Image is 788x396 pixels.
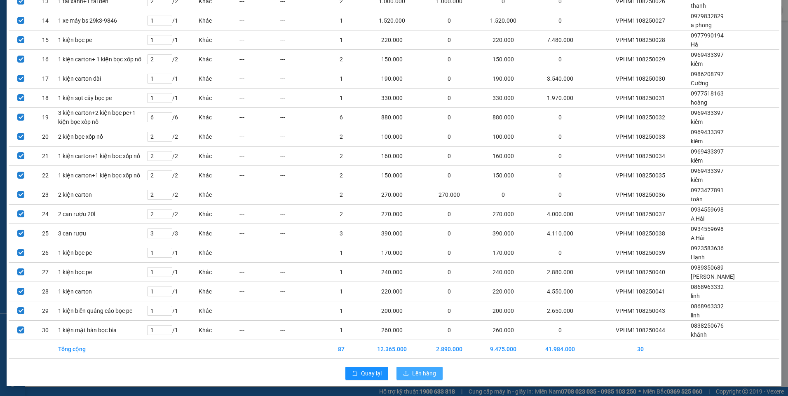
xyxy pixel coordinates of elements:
td: --- [239,243,280,263]
td: VPHM1108250037 [591,205,690,224]
td: --- [280,89,321,108]
td: --- [239,30,280,50]
td: --- [280,69,321,89]
td: 16 [33,50,57,69]
span: Increase Value [163,229,172,233]
span: up [165,287,170,292]
td: 3.540.000 [530,69,591,89]
td: 1 [321,11,361,30]
td: 170.000 [362,243,422,263]
strong: PHIẾU DÁN LÊN HÀNG [55,4,163,15]
td: --- [239,11,280,30]
td: 28 [33,282,57,301]
td: 18 [33,89,57,108]
span: down [165,291,170,296]
td: Khác [198,243,239,263]
td: 4.000.000 [530,205,591,224]
span: Decrease Value [163,253,172,257]
td: --- [239,147,280,166]
td: 1 [321,30,361,50]
span: Increase Value [163,93,172,98]
span: down [165,40,170,45]
td: 0 [530,50,591,69]
span: Decrease Value [163,79,172,83]
td: 23 [33,185,57,205]
td: 220.000 [362,30,422,50]
td: 1 kiện carton+1 kiện bọc xốp nổ [58,166,147,185]
td: Khác [198,185,239,205]
span: hoàng [691,99,707,106]
td: --- [239,89,280,108]
span: down [165,156,170,161]
td: / 1 [147,11,198,30]
td: VPHM1108250028 [591,30,690,50]
td: 6 [321,108,361,127]
td: 330.000 [362,89,422,108]
td: 240.000 [362,263,422,282]
span: down [165,59,170,64]
td: / 2 [147,50,198,69]
span: 0989350689 [691,264,724,271]
td: Khác [198,127,239,147]
span: Hà [691,41,698,48]
span: A Hải [691,235,704,241]
td: Khác [198,224,239,243]
td: Khác [198,89,239,108]
td: / 1 [147,243,198,263]
td: 0 [422,89,476,108]
span: Decrease Value [163,98,172,102]
strong: CSKH: [23,18,44,25]
span: up [165,16,170,21]
span: Decrease Value [163,156,172,161]
span: Decrease Value [163,59,172,64]
td: --- [239,224,280,243]
td: / 1 [147,69,198,89]
span: Increase Value [163,113,172,117]
td: 0 [422,108,476,127]
span: 0923583636 [691,245,724,252]
td: 2 [321,166,361,185]
td: VPHM1108250041 [591,282,690,301]
td: 3 can rượu [58,224,147,243]
span: kiểm [691,177,703,183]
span: Increase Value [163,171,172,175]
span: up [165,191,170,196]
td: 2 [321,127,361,147]
td: 0 [422,205,476,224]
span: down [165,137,170,142]
td: 390.000 [476,224,530,243]
td: VPHM1108250036 [591,185,690,205]
td: 0 [530,147,591,166]
td: 2 [321,50,361,69]
td: VPHM1108250035 [591,166,690,185]
td: 0 [422,11,476,30]
td: 4.110.000 [530,224,591,243]
td: 100.000 [476,127,530,147]
span: down [165,214,170,219]
span: 0934559698 [691,226,724,232]
td: 0 [422,224,476,243]
td: Khác [198,30,239,50]
td: 22 [33,166,57,185]
td: 170.000 [476,243,530,263]
td: 150.000 [476,50,530,69]
td: / 1 [147,282,198,301]
span: Decrease Value [163,21,172,25]
td: --- [280,30,321,50]
td: --- [239,166,280,185]
span: thanh [691,2,706,9]
td: 3 [321,224,361,243]
td: Khác [198,166,239,185]
td: 0 [530,243,591,263]
td: 160.000 [476,147,530,166]
td: 3 kiện carton+2 kiện bọc pe+1 kiện bọc xốp nổ [58,108,147,127]
span: a phong [691,22,712,28]
td: 220.000 [476,30,530,50]
td: 7.480.000 [530,30,591,50]
span: up [165,94,170,99]
td: 220.000 [362,282,422,301]
td: Khác [198,50,239,69]
td: 19 [33,108,57,127]
span: Mã đơn: VPHM1108250042 [3,44,128,55]
td: 390.000 [362,224,422,243]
